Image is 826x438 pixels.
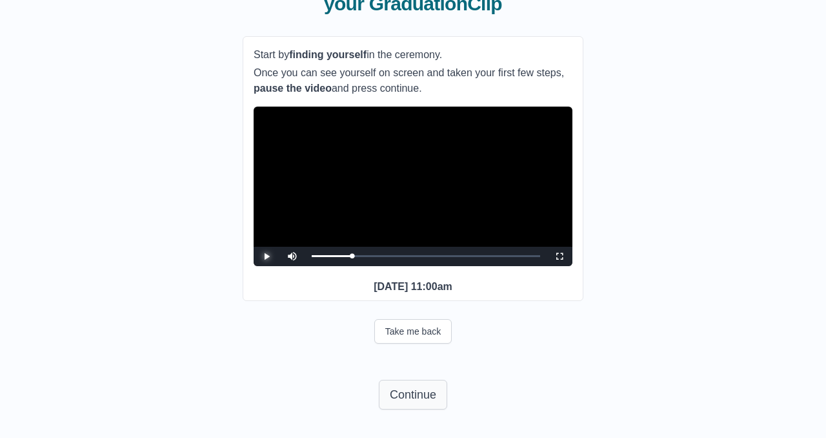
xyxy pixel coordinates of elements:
p: [DATE] 11:00am [254,279,572,295]
p: Start by in the ceremony. [254,47,572,63]
div: Video Player [254,107,572,266]
b: pause the video [254,83,332,94]
b: finding yourself [289,49,367,60]
button: Fullscreen [547,247,572,266]
button: Play [254,247,279,266]
div: Progress Bar [312,255,540,257]
button: Mute [279,247,305,266]
button: Take me back [374,319,452,344]
p: Once you can see yourself on screen and taken your first few steps, and press continue. [254,65,572,96]
button: Continue [379,380,447,410]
